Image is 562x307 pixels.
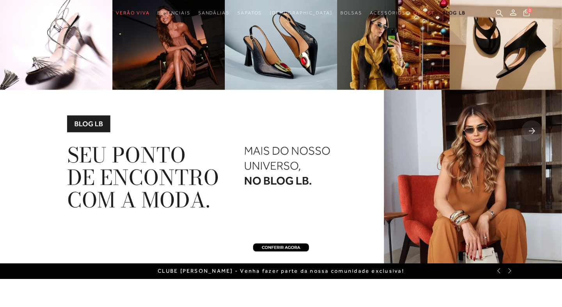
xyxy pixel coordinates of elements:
a: BLOG LB [443,6,465,20]
a: noSubCategoriesText [413,6,435,20]
a: noSubCategoriesText [198,6,229,20]
span: Outlet [413,10,435,16]
a: noSubCategoriesText [116,6,149,20]
a: noSubCategoriesText [237,6,262,20]
span: 0 [527,8,532,13]
a: noSubCategoriesText [370,6,405,20]
span: BLOG LB [443,10,465,16]
span: Sapatos [237,10,262,16]
button: 0 [521,9,532,19]
span: [DEMOGRAPHIC_DATA] [270,10,333,16]
span: Sandálias [198,10,229,16]
a: noSubCategoriesText [157,6,190,20]
a: noSubCategoriesText [340,6,362,20]
span: Bolsas [340,10,362,16]
a: noSubCategoriesText [270,6,333,20]
span: Essenciais [157,10,190,16]
a: CLUBE [PERSON_NAME] - Venha fazer parte da nossa comunidade exclusiva! [158,268,404,274]
span: Verão Viva [116,10,149,16]
span: Acessórios [370,10,405,16]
